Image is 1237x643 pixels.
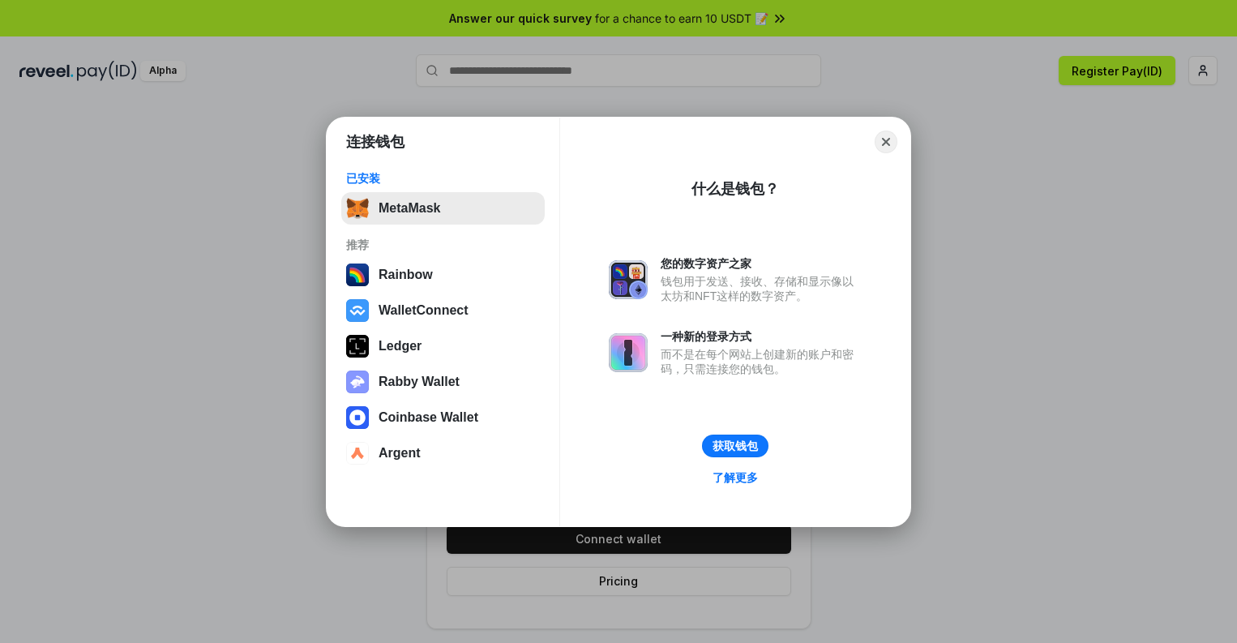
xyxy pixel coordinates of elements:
div: Coinbase Wallet [379,410,478,425]
div: Rainbow [379,268,433,282]
div: 获取钱包 [713,439,758,453]
button: Coinbase Wallet [341,401,545,434]
button: Rainbow [341,259,545,291]
div: WalletConnect [379,303,469,318]
div: MetaMask [379,201,440,216]
button: Argent [341,437,545,469]
img: svg+xml,%3Csvg%20width%3D%2228%22%20height%3D%2228%22%20viewBox%3D%220%200%2028%2028%22%20fill%3D... [346,299,369,322]
button: Rabby Wallet [341,366,545,398]
div: Argent [379,446,421,461]
a: 了解更多 [703,467,768,488]
div: 一种新的登录方式 [661,329,862,344]
button: Ledger [341,330,545,362]
div: 什么是钱包？ [691,179,779,199]
div: 了解更多 [713,470,758,485]
button: 获取钱包 [702,435,768,457]
img: svg+xml,%3Csvg%20width%3D%2228%22%20height%3D%2228%22%20viewBox%3D%220%200%2028%2028%22%20fill%3D... [346,406,369,429]
button: WalletConnect [341,294,545,327]
h1: 连接钱包 [346,132,404,152]
div: 钱包用于发送、接收、存储和显示像以太坊和NFT这样的数字资产。 [661,274,862,303]
img: svg+xml,%3Csvg%20width%3D%2228%22%20height%3D%2228%22%20viewBox%3D%220%200%2028%2028%22%20fill%3D... [346,442,369,465]
div: 已安装 [346,171,540,186]
div: 而不是在每个网站上创建新的账户和密码，只需连接您的钱包。 [661,347,862,376]
button: MetaMask [341,192,545,225]
img: svg+xml,%3Csvg%20fill%3D%22none%22%20height%3D%2233%22%20viewBox%3D%220%200%2035%2033%22%20width%... [346,197,369,220]
div: 推荐 [346,238,540,252]
img: svg+xml,%3Csvg%20xmlns%3D%22http%3A%2F%2Fwww.w3.org%2F2000%2Fsvg%22%20fill%3D%22none%22%20viewBox... [609,260,648,299]
button: Close [875,131,897,153]
div: Rabby Wallet [379,375,460,389]
img: svg+xml,%3Csvg%20xmlns%3D%22http%3A%2F%2Fwww.w3.org%2F2000%2Fsvg%22%20fill%3D%22none%22%20viewBox... [609,333,648,372]
img: svg+xml,%3Csvg%20width%3D%22120%22%20height%3D%22120%22%20viewBox%3D%220%200%20120%20120%22%20fil... [346,264,369,286]
img: svg+xml,%3Csvg%20xmlns%3D%22http%3A%2F%2Fwww.w3.org%2F2000%2Fsvg%22%20fill%3D%22none%22%20viewBox... [346,371,369,393]
div: Ledger [379,339,422,354]
img: svg+xml,%3Csvg%20xmlns%3D%22http%3A%2F%2Fwww.w3.org%2F2000%2Fsvg%22%20width%3D%2228%22%20height%3... [346,335,369,358]
div: 您的数字资产之家 [661,256,862,271]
